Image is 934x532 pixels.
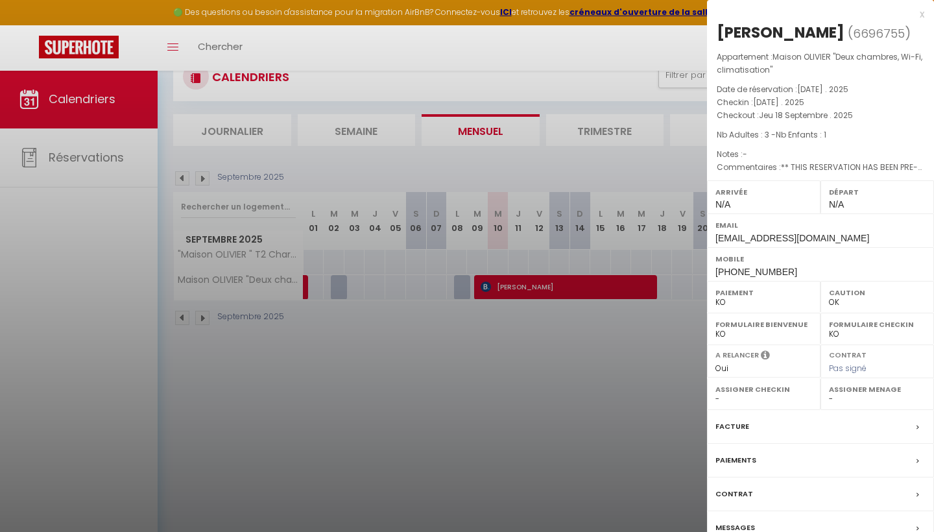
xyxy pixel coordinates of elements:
[10,5,49,44] button: Ouvrir le widget de chat LiveChat
[717,51,924,77] p: Appartement :
[829,199,844,210] span: N/A
[715,186,812,199] label: Arrivée
[717,22,844,43] div: [PERSON_NAME]
[829,286,926,299] label: Caution
[717,109,924,122] p: Checkout :
[759,110,853,121] span: Jeu 18 Septembre . 2025
[829,363,867,374] span: Pas signé
[776,129,826,140] span: Nb Enfants : 1
[715,487,753,501] label: Contrat
[715,420,749,433] label: Facture
[717,96,924,109] p: Checkin :
[717,161,924,174] p: Commentaires :
[829,186,926,199] label: Départ
[829,350,867,358] label: Contrat
[717,83,924,96] p: Date de réservation :
[717,129,826,140] span: Nb Adultes : 3 -
[753,97,804,108] span: [DATE] . 2025
[848,24,911,42] span: ( )
[715,199,730,210] span: N/A
[715,252,926,265] label: Mobile
[707,6,924,22] div: x
[715,453,756,467] label: Paiements
[829,318,926,331] label: Formulaire Checkin
[715,286,812,299] label: Paiement
[715,219,926,232] label: Email
[761,350,770,364] i: Sélectionner OUI si vous souhaiter envoyer les séquences de messages post-checkout
[715,233,869,243] span: [EMAIL_ADDRESS][DOMAIN_NAME]
[715,350,759,361] label: A relancer
[853,25,905,42] span: 6696755
[829,383,926,396] label: Assigner Menage
[797,84,848,95] span: [DATE] . 2025
[715,318,812,331] label: Formulaire Bienvenue
[715,267,797,277] span: [PHONE_NUMBER]
[715,383,812,396] label: Assigner Checkin
[743,149,747,160] span: -
[717,51,922,75] span: Maison OLIVIER "Deux chambres, Wi-Fi, climatisation"
[717,148,924,161] p: Notes :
